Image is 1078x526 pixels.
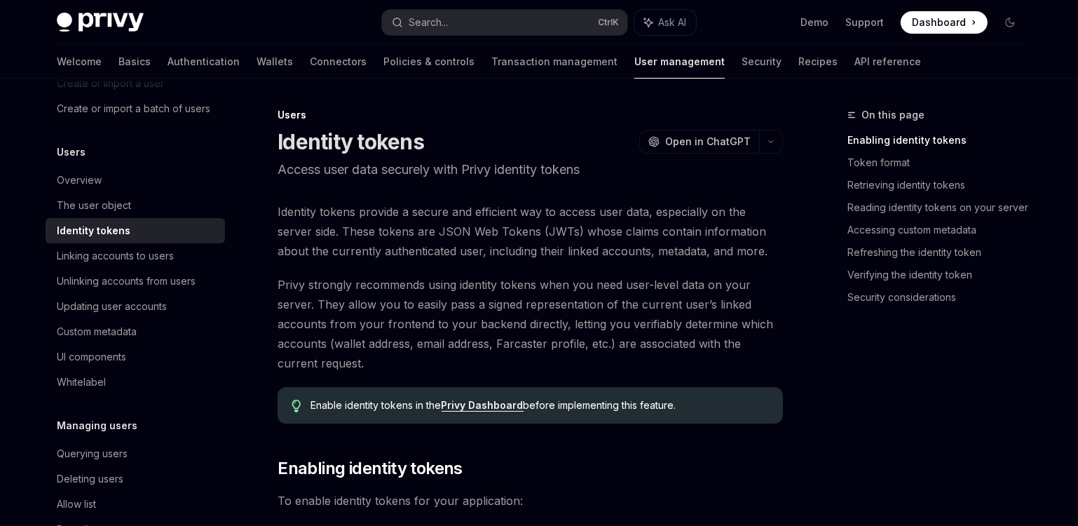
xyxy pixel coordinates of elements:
[57,144,86,161] h5: Users
[46,96,225,121] a: Create or import a batch of users
[257,45,293,79] a: Wallets
[46,344,225,370] a: UI components
[46,294,225,319] a: Updating user accounts
[57,471,123,487] div: Deleting users
[491,45,618,79] a: Transaction management
[292,400,301,412] svg: Tip
[442,399,524,412] a: Privy Dashboard
[901,11,988,34] a: Dashboard
[800,15,828,29] a: Demo
[847,196,1032,219] a: Reading identity tokens on your server
[57,100,210,117] div: Create or import a batch of users
[278,160,783,180] p: Access user data securely with Privy identity tokens
[46,319,225,344] a: Custom metadata
[847,151,1032,174] a: Token format
[46,243,225,269] a: Linking accounts to users
[46,168,225,193] a: Overview
[845,15,884,29] a: Support
[847,264,1032,286] a: Verifying the identity token
[57,172,102,189] div: Overview
[598,17,619,28] span: Ctrl K
[847,174,1032,196] a: Retrieving identity tokens
[409,14,448,31] div: Search...
[46,218,225,243] a: Identity tokens
[383,45,475,79] a: Policies & controls
[634,10,696,35] button: Ask AI
[57,45,102,79] a: Welcome
[57,298,167,315] div: Updating user accounts
[57,323,137,340] div: Custom metadata
[278,129,424,154] h1: Identity tokens
[278,202,783,261] span: Identity tokens provide a secure and efficient way to access user data, especially on the server ...
[46,269,225,294] a: Unlinking accounts from users
[278,457,463,480] span: Enabling identity tokens
[168,45,240,79] a: Authentication
[847,286,1032,309] a: Security considerations
[634,45,725,79] a: User management
[57,496,96,513] div: Allow list
[742,45,782,79] a: Security
[57,222,130,239] div: Identity tokens
[847,241,1032,264] a: Refreshing the identity token
[847,129,1032,151] a: Enabling identity tokens
[57,13,144,32] img: dark logo
[46,492,225,517] a: Allow list
[46,193,225,218] a: The user object
[46,370,225,395] a: Whitelabel
[658,15,686,29] span: Ask AI
[639,130,759,154] button: Open in ChatGPT
[278,108,783,122] div: Users
[382,10,627,35] button: Search...CtrlK
[912,15,966,29] span: Dashboard
[854,45,921,79] a: API reference
[57,417,137,434] h5: Managing users
[57,273,196,290] div: Unlinking accounts from users
[311,398,769,412] span: Enable identity tokens in the before implementing this feature.
[999,11,1021,34] button: Toggle dark mode
[861,107,925,123] span: On this page
[847,219,1032,241] a: Accessing custom metadata
[278,275,783,373] span: Privy strongly recommends using identity tokens when you need user-level data on your server. The...
[665,135,751,149] span: Open in ChatGPT
[118,45,151,79] a: Basics
[278,491,783,511] span: To enable identity tokens for your application:
[798,45,838,79] a: Recipes
[310,45,367,79] a: Connectors
[57,374,106,391] div: Whitelabel
[57,197,131,214] div: The user object
[57,349,126,365] div: UI components
[57,445,128,462] div: Querying users
[57,248,174,264] div: Linking accounts to users
[46,466,225,492] a: Deleting users
[46,441,225,466] a: Querying users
